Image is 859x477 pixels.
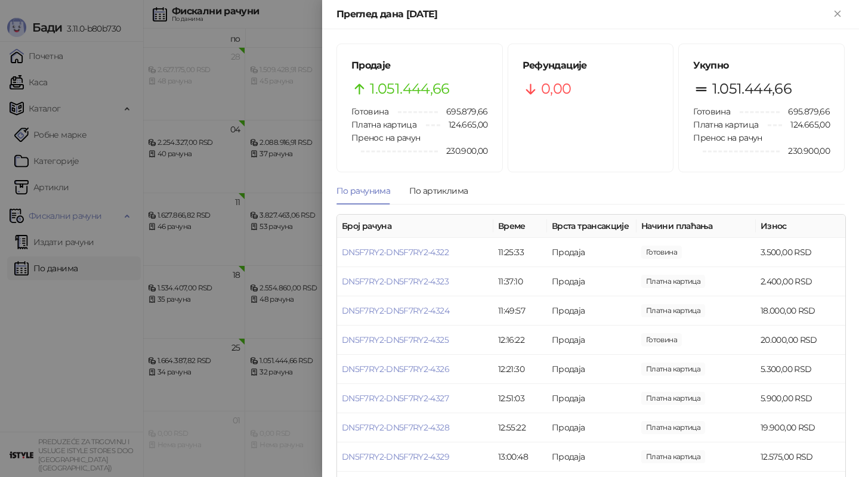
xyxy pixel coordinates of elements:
[342,305,449,316] a: DN5F7RY2-DN5F7RY2-4324
[342,451,449,462] a: DN5F7RY2-DN5F7RY2-4329
[547,267,636,296] td: Продаја
[756,355,845,384] td: 5.300,00 RSD
[342,276,449,287] a: DN5F7RY2-DN5F7RY2-4323
[780,105,830,118] span: 695.879,66
[636,215,756,238] th: Начини плаћања
[409,184,468,197] div: По артиклима
[641,421,705,434] span: 19.900,00
[641,333,682,346] span: 20.000,00
[641,363,705,376] span: 5.300,00
[493,215,547,238] th: Време
[547,238,636,267] td: Продаја
[782,118,830,131] span: 124.665,00
[342,422,449,433] a: DN5F7RY2-DN5F7RY2-4328
[342,247,449,258] a: DN5F7RY2-DN5F7RY2-4322
[351,132,420,143] span: Пренос на рачун
[541,78,571,100] span: 0,00
[493,238,547,267] td: 11:25:33
[756,413,845,442] td: 19.900,00 RSD
[438,144,488,157] span: 230.900,00
[641,304,705,317] span: 18.000,00
[547,442,636,472] td: Продаја
[342,364,449,374] a: DN5F7RY2-DN5F7RY2-4326
[641,392,705,405] span: 5.900,00
[756,215,845,238] th: Износ
[493,267,547,296] td: 11:37:10
[547,413,636,442] td: Продаја
[493,442,547,472] td: 13:00:48
[440,118,488,131] span: 124.665,00
[547,326,636,355] td: Продаја
[351,106,388,117] span: Готовина
[756,267,845,296] td: 2.400,00 RSD
[342,393,449,404] a: DN5F7RY2-DN5F7RY2-4327
[547,296,636,326] td: Продаја
[523,58,659,73] h5: Рефундације
[641,246,682,259] span: 3.500,00
[756,384,845,413] td: 5.900,00 RSD
[641,275,705,288] span: 2.400,00
[693,58,830,73] h5: Укупно
[693,132,762,143] span: Пренос на рачун
[756,442,845,472] td: 12.575,00 RSD
[830,7,845,21] button: Close
[493,413,547,442] td: 12:55:22
[336,7,830,21] div: Преглед дана [DATE]
[547,384,636,413] td: Продаја
[493,384,547,413] td: 12:51:03
[493,355,547,384] td: 12:21:30
[370,78,449,100] span: 1.051.444,66
[712,78,792,100] span: 1.051.444,66
[756,326,845,355] td: 20.000,00 RSD
[337,215,493,238] th: Број рачуна
[547,355,636,384] td: Продаја
[342,334,449,345] a: DN5F7RY2-DN5F7RY2-4325
[641,450,705,463] span: 12.575,00
[693,106,730,117] span: Готовина
[756,238,845,267] td: 3.500,00 RSD
[493,326,547,355] td: 12:16:22
[756,296,845,326] td: 18.000,00 RSD
[493,296,547,326] td: 11:49:57
[438,105,488,118] span: 695.879,66
[351,119,416,130] span: Платна картица
[780,144,830,157] span: 230.900,00
[351,58,488,73] h5: Продаје
[547,215,636,238] th: Врста трансакције
[693,119,758,130] span: Платна картица
[336,184,390,197] div: По рачунима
